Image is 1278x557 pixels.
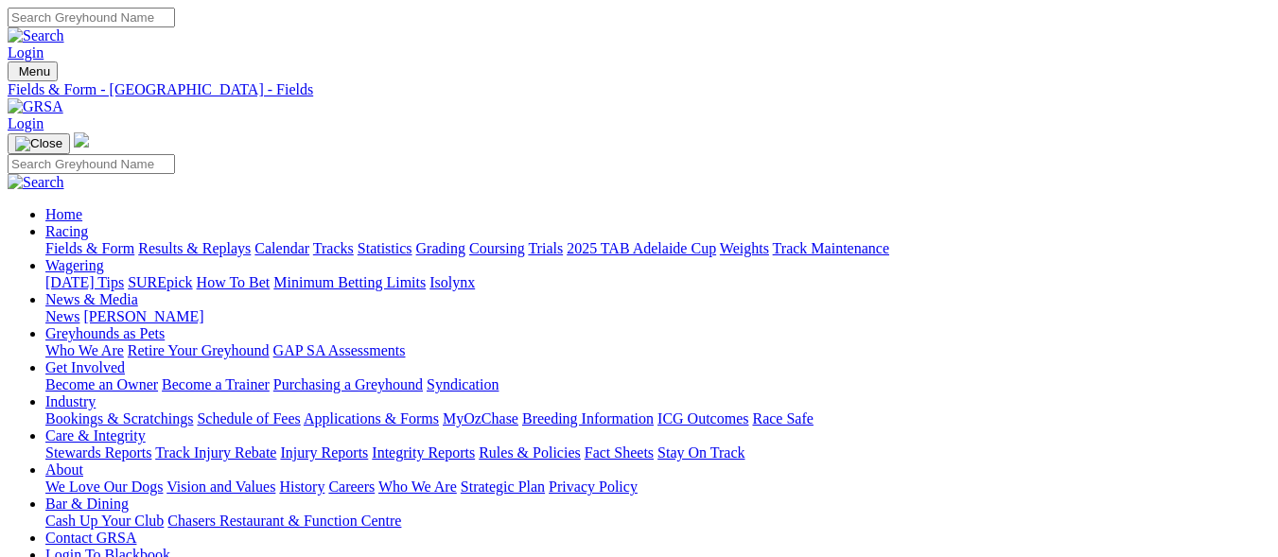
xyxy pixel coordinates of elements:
[273,376,423,392] a: Purchasing a Greyhound
[8,61,58,81] button: Toggle navigation
[45,223,88,239] a: Racing
[45,342,124,358] a: Who We Are
[8,174,64,191] img: Search
[8,133,70,154] button: Toggle navigation
[254,240,309,256] a: Calendar
[45,257,104,273] a: Wagering
[45,479,1270,496] div: About
[45,496,129,512] a: Bar & Dining
[197,274,271,290] a: How To Bet
[328,479,375,495] a: Careers
[528,240,563,256] a: Trials
[45,291,138,307] a: News & Media
[280,444,368,461] a: Injury Reports
[443,410,518,426] a: MyOzChase
[8,115,44,131] a: Login
[773,240,889,256] a: Track Maintenance
[45,308,1270,325] div: News & Media
[166,479,275,495] a: Vision and Values
[8,44,44,61] a: Login
[197,410,300,426] a: Schedule of Fees
[378,479,457,495] a: Who We Are
[461,479,545,495] a: Strategic Plan
[45,444,151,461] a: Stewards Reports
[45,206,82,222] a: Home
[427,376,499,392] a: Syndication
[657,444,744,461] a: Stay On Track
[155,444,276,461] a: Track Injury Rebate
[752,410,813,426] a: Race Safe
[19,64,50,78] span: Menu
[8,154,175,174] input: Search
[45,479,163,495] a: We Love Our Dogs
[657,410,748,426] a: ICG Outcomes
[45,240,134,256] a: Fields & Form
[74,132,89,148] img: logo-grsa-white.png
[358,240,412,256] a: Statistics
[522,410,654,426] a: Breeding Information
[45,530,136,546] a: Contact GRSA
[138,240,251,256] a: Results & Replays
[416,240,465,256] a: Grading
[8,98,63,115] img: GRSA
[469,240,525,256] a: Coursing
[45,376,158,392] a: Become an Owner
[45,410,193,426] a: Bookings & Scratchings
[313,240,354,256] a: Tracks
[128,342,270,358] a: Retire Your Greyhound
[429,274,475,290] a: Isolynx
[45,461,83,478] a: About
[45,308,79,324] a: News
[45,393,96,409] a: Industry
[8,81,1270,98] a: Fields & Form - [GEOGRAPHIC_DATA] - Fields
[45,444,1270,461] div: Care & Integrity
[279,479,324,495] a: History
[585,444,654,461] a: Fact Sheets
[162,376,270,392] a: Become a Trainer
[549,479,638,495] a: Privacy Policy
[567,240,716,256] a: 2025 TAB Adelaide Cup
[372,444,475,461] a: Integrity Reports
[45,240,1270,257] div: Racing
[15,136,62,151] img: Close
[45,342,1270,359] div: Greyhounds as Pets
[128,274,192,290] a: SUREpick
[45,376,1270,393] div: Get Involved
[273,274,426,290] a: Minimum Betting Limits
[304,410,439,426] a: Applications & Forms
[45,513,1270,530] div: Bar & Dining
[45,359,125,375] a: Get Involved
[8,27,64,44] img: Search
[45,325,165,341] a: Greyhounds as Pets
[720,240,769,256] a: Weights
[45,513,164,529] a: Cash Up Your Club
[45,274,124,290] a: [DATE] Tips
[479,444,581,461] a: Rules & Policies
[8,8,175,27] input: Search
[45,427,146,444] a: Care & Integrity
[167,513,401,529] a: Chasers Restaurant & Function Centre
[45,274,1270,291] div: Wagering
[45,410,1270,427] div: Industry
[273,342,406,358] a: GAP SA Assessments
[83,308,203,324] a: [PERSON_NAME]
